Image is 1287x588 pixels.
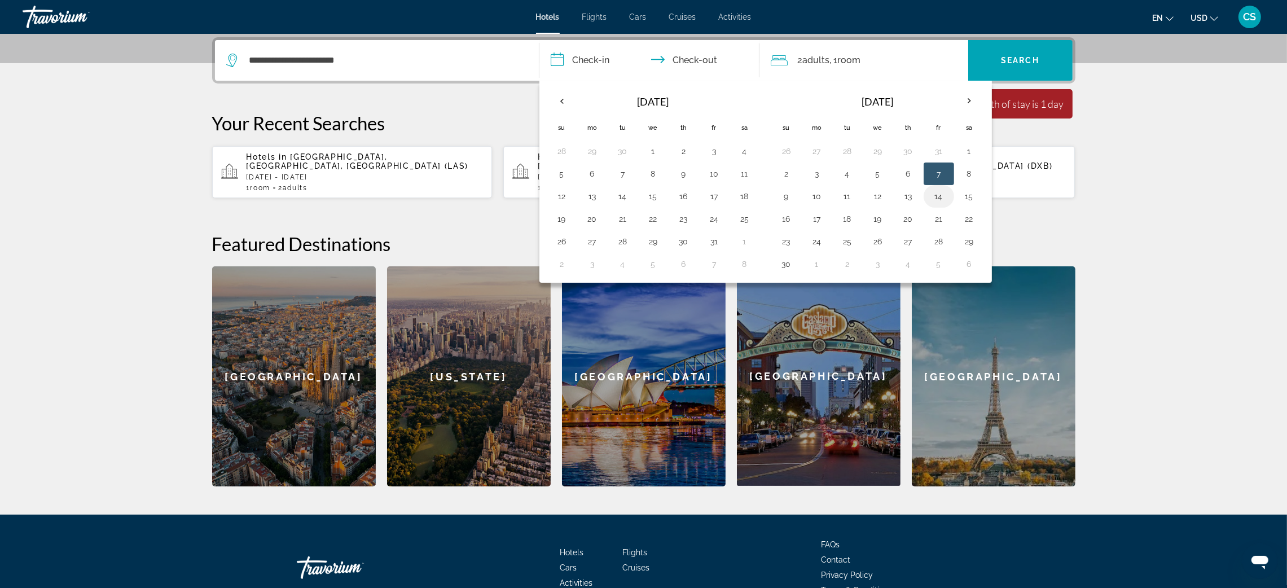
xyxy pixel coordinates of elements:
[778,234,796,249] button: Day 23
[644,256,662,272] button: Day 5
[869,256,887,272] button: Day 3
[954,88,985,114] button: Next month
[614,188,632,204] button: Day 14
[582,12,607,21] span: Flights
[803,55,830,65] span: Adults
[930,143,948,159] button: Day 31
[614,143,632,159] button: Day 30
[778,256,796,272] button: Day 30
[553,211,571,227] button: Day 19
[899,211,917,227] button: Day 20
[630,12,647,21] a: Cars
[899,188,917,204] button: Day 13
[960,143,978,159] button: Day 1
[622,563,649,572] span: Cruises
[736,143,754,159] button: Day 4
[705,143,723,159] button: Day 3
[553,143,571,159] button: Day 28
[553,234,571,249] button: Day 26
[912,266,1075,486] a: [GEOGRAPHIC_DATA]
[778,188,796,204] button: Day 9
[808,256,826,272] button: Day 1
[899,166,917,182] button: Day 6
[930,256,948,272] button: Day 5
[583,256,601,272] button: Day 3
[822,571,873,580] span: Privacy Policy
[538,152,761,170] span: [GEOGRAPHIC_DATA], [GEOGRAPHIC_DATA], [GEOGRAPHIC_DATA] (DXB)
[869,188,887,204] button: Day 12
[669,12,696,21] a: Cruises
[778,143,796,159] button: Day 26
[644,234,662,249] button: Day 29
[830,52,861,68] span: , 1
[808,166,826,182] button: Day 3
[547,88,577,114] button: Previous month
[538,152,578,161] span: Hotels in
[838,188,856,204] button: Day 11
[560,563,577,572] a: Cars
[247,173,484,181] p: [DATE] - [DATE]
[212,266,376,486] a: [GEOGRAPHIC_DATA]
[705,188,723,204] button: Day 17
[675,166,693,182] button: Day 9
[822,540,840,549] a: FAQs
[1244,11,1257,23] span: CS
[778,211,796,227] button: Day 16
[1001,56,1039,65] span: Search
[736,188,754,204] button: Day 18
[250,184,270,192] span: Room
[737,266,901,486] div: [GEOGRAPHIC_DATA]
[675,143,693,159] button: Day 2
[247,184,270,192] span: 1
[583,166,601,182] button: Day 6
[869,166,887,182] button: Day 5
[705,256,723,272] button: Day 7
[838,166,856,182] button: Day 4
[614,166,632,182] button: Day 7
[1191,14,1207,23] span: USD
[736,211,754,227] button: Day 25
[705,211,723,227] button: Day 24
[899,256,917,272] button: Day 4
[808,234,826,249] button: Day 24
[798,52,830,68] span: 2
[622,548,647,557] span: Flights
[387,266,551,486] a: [US_STATE]
[247,152,287,161] span: Hotels in
[822,555,851,564] span: Contact
[614,234,632,249] button: Day 28
[215,40,1073,81] div: Search widget
[960,211,978,227] button: Day 22
[960,188,978,204] button: Day 15
[930,211,948,227] button: Day 21
[247,152,469,170] span: [GEOGRAPHIC_DATA], [GEOGRAPHIC_DATA], [GEOGRAPHIC_DATA] (LAS)
[539,40,759,81] button: Check in and out dates
[930,188,948,204] button: Day 14
[583,188,601,204] button: Day 13
[930,234,948,249] button: Day 28
[536,12,560,21] span: Hotels
[838,211,856,227] button: Day 18
[759,40,968,81] button: Travelers: 2 adults, 0 children
[212,232,1075,255] h2: Featured Destinations
[562,266,726,486] a: [GEOGRAPHIC_DATA]
[1152,14,1163,23] span: en
[930,166,948,182] button: Day 7
[212,112,1075,134] p: Your Recent Searches
[736,256,754,272] button: Day 8
[869,211,887,227] button: Day 19
[838,256,856,272] button: Day 2
[553,166,571,182] button: Day 5
[614,211,632,227] button: Day 21
[899,234,917,249] button: Day 27
[869,234,887,249] button: Day 26
[808,211,826,227] button: Day 17
[614,256,632,272] button: Day 4
[899,143,917,159] button: Day 30
[719,12,752,21] a: Activities
[778,166,796,182] button: Day 2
